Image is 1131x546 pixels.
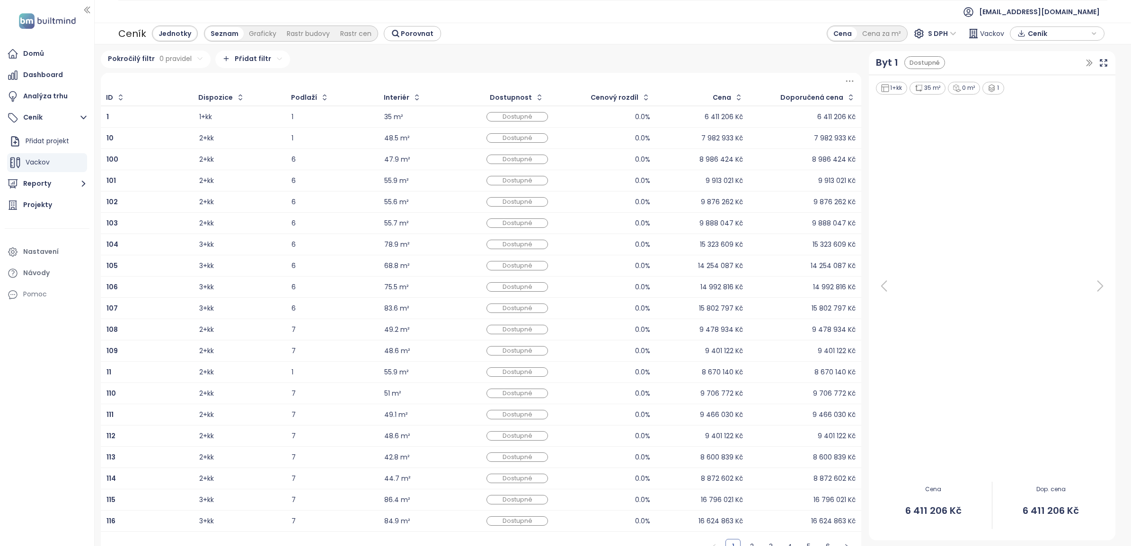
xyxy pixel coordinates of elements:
div: Dispozice [198,95,233,101]
div: 47.9 m² [384,156,410,163]
div: 35 m² [910,82,945,95]
div: 8 872 602 Kč [701,476,743,482]
div: 1 [982,82,1004,95]
div: 6 [292,242,372,248]
a: 114 [106,476,116,482]
div: 55.9 m² [384,369,409,375]
div: Cenový rozdíl [591,95,638,101]
div: 9 913 021 Kč [818,178,856,184]
div: Dostupné [486,155,548,165]
a: 111 [106,412,114,418]
div: 0.0% [635,476,650,482]
button: Porovnat [384,26,441,41]
div: 42.8 m² [384,454,410,460]
a: Domů [5,44,89,63]
div: Dostupné [486,261,548,271]
div: button [1015,26,1099,41]
div: Dostupné [486,474,548,484]
img: logo [16,11,79,31]
a: Analýza trhu [5,87,89,106]
a: 112 [106,433,115,439]
div: 8 986 424 Kč [699,156,743,163]
div: 16 796 021 Kč [813,497,856,503]
span: Dop. cena [992,485,1110,494]
div: 0.0% [635,114,650,120]
div: Podlaží [291,95,317,101]
b: 116 [106,516,115,526]
a: Návody [5,264,89,283]
div: 3+kk [199,242,214,248]
div: 7 [292,518,372,524]
div: 0.0% [635,412,650,418]
b: 104 [106,240,118,249]
div: Dostupné [486,410,548,420]
div: 6 [292,263,372,269]
div: 16 796 021 Kč [701,497,743,503]
div: Rastr cen [335,27,377,40]
div: 48.6 m² [384,348,410,354]
span: Vackov [26,157,50,167]
div: 3+kk [199,263,214,269]
div: 2+kk [199,178,214,184]
div: Dostupné [486,282,548,292]
div: 8 872 602 Kč [813,476,856,482]
div: 0.0% [635,497,650,503]
b: 111 [106,410,114,419]
div: Dostupné [486,346,548,356]
div: Dostupné [486,303,548,313]
span: Vackov [980,25,1004,42]
div: 0.0% [635,518,650,524]
div: 0.0% [635,199,650,205]
div: Pomoc [5,285,89,304]
div: 14 254 087 Kč [698,263,743,269]
div: 1 [292,369,372,375]
div: 6 [292,284,372,290]
div: Rastr budovy [282,27,335,40]
div: 14 992 816 Kč [700,284,743,290]
div: 16 624 863 Kč [698,518,743,524]
a: Nastavení [5,243,89,261]
div: 84.9 m² [384,518,410,524]
div: 0.0% [635,284,650,290]
div: Dostupné [486,367,548,377]
a: Projekty [5,196,89,215]
div: 86.4 m² [384,497,410,503]
span: 0 pravidel [159,53,192,64]
div: 0.0% [635,263,650,269]
div: Pokročilý filtr [101,51,211,68]
div: Dostupnost [490,95,532,101]
div: Interiér [384,95,409,101]
span: Cena [875,485,992,494]
div: 1+kk [876,82,908,95]
b: 107 [106,303,118,313]
a: Dashboard [5,66,89,85]
a: 10 [106,135,114,141]
div: Domů [23,48,44,60]
b: 106 [106,282,118,292]
div: 2+kk [199,220,214,226]
div: 7 [292,390,372,397]
div: Dostupné [486,112,548,122]
a: 105 [106,263,118,269]
div: 2+kk [199,199,214,205]
div: 8 670 140 Kč [814,369,856,375]
div: 48.6 m² [384,433,410,439]
div: 8 600 839 Kč [700,454,743,460]
div: Návody [23,267,50,279]
span: [EMAIL_ADDRESS][DOMAIN_NAME] [979,0,1100,23]
div: Cena za m² [857,27,906,40]
div: 3+kk [199,518,214,524]
div: 6 [292,199,372,205]
div: Ceník [118,25,146,42]
b: 102 [106,197,118,207]
div: 3+kk [199,284,214,290]
span: S DPH [928,26,956,41]
img: Floor plan [982,283,1003,289]
div: 9 401 122 Kč [818,433,856,439]
div: 6 [292,178,372,184]
div: 0.0% [635,327,650,333]
a: 101 [106,178,116,184]
a: 108 [106,327,118,333]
